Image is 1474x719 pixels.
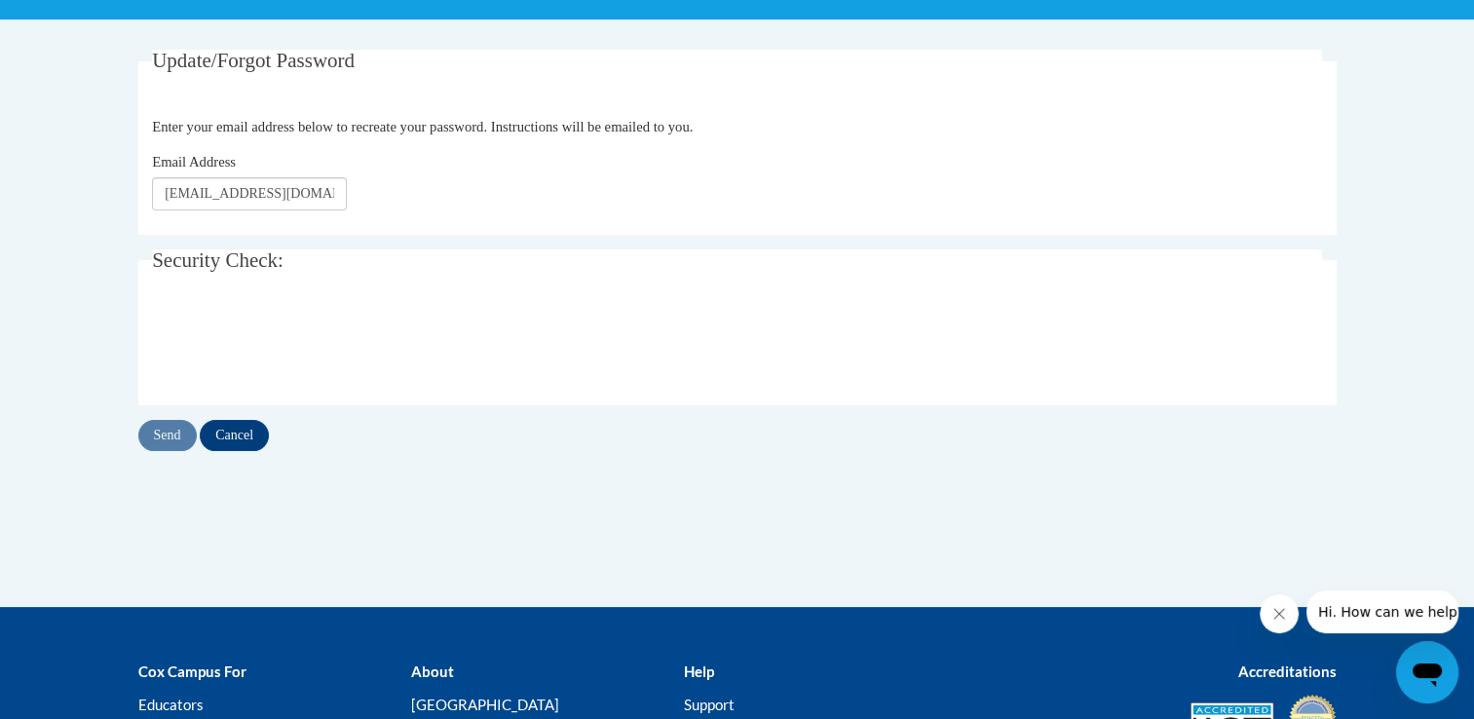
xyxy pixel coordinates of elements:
[138,696,204,713] a: Educators
[1260,594,1299,633] iframe: Close message
[1306,590,1458,633] iframe: Message from company
[152,119,693,134] span: Enter your email address below to recreate your password. Instructions will be emailed to you.
[152,154,236,170] span: Email Address
[683,696,734,713] a: Support
[152,177,347,210] input: Email
[152,305,448,381] iframe: reCAPTCHA
[138,662,246,680] b: Cox Campus For
[152,248,283,272] span: Security Check:
[683,662,713,680] b: Help
[410,696,558,713] a: [GEOGRAPHIC_DATA]
[1396,641,1458,703] iframe: Button to launch messaging window
[12,14,158,29] span: Hi. How can we help?
[1238,662,1337,680] b: Accreditations
[410,662,453,680] b: About
[152,49,355,72] span: Update/Forgot Password
[200,420,269,451] input: Cancel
